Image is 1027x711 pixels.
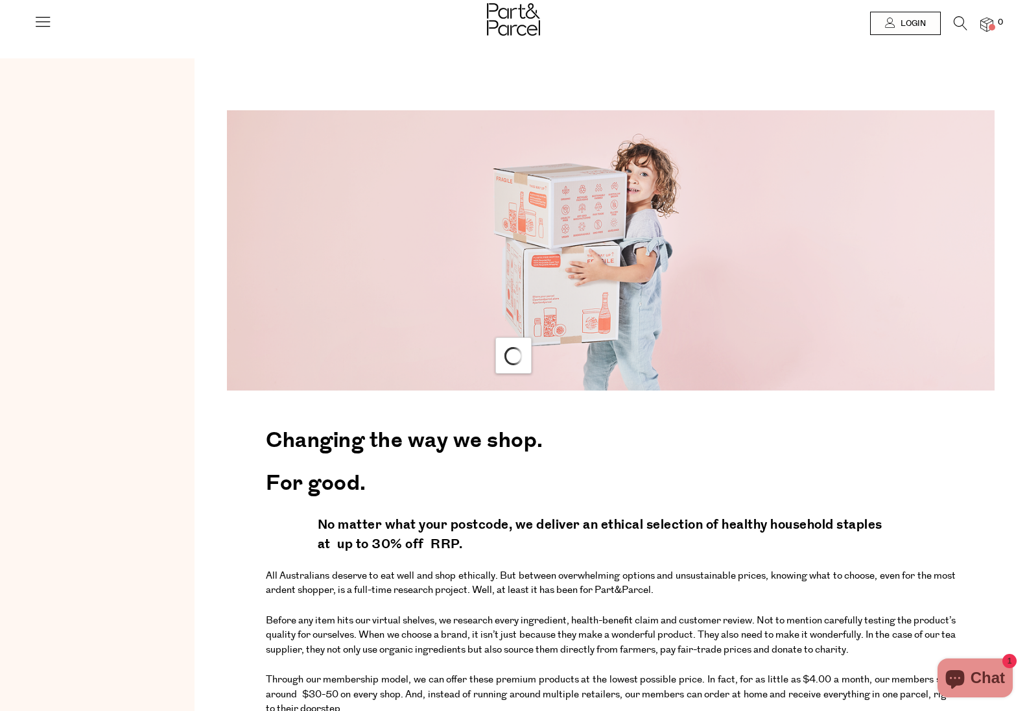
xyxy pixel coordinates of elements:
[266,416,956,459] h2: Changing the way we shop.
[897,18,926,29] span: Login
[318,509,904,564] h4: No matter what your postcode, we deliver an ethical selection of healthy household staples at up ...
[266,609,956,662] p: Before any item hits our virtual shelves, we research every ingredient, health-benefit claim and ...
[266,459,956,502] h2: For good.
[487,3,540,36] img: Part&Parcel
[980,18,993,31] a: 0
[227,110,995,391] img: 220427_Part_Parcel-0698-1344x490.png
[870,12,941,35] a: Login
[995,17,1006,29] span: 0
[266,564,956,603] p: All Australians deserve to eat well and shop ethically. But between overwhelming options and unsu...
[934,658,1017,701] inbox-online-store-chat: Shopify online store chat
